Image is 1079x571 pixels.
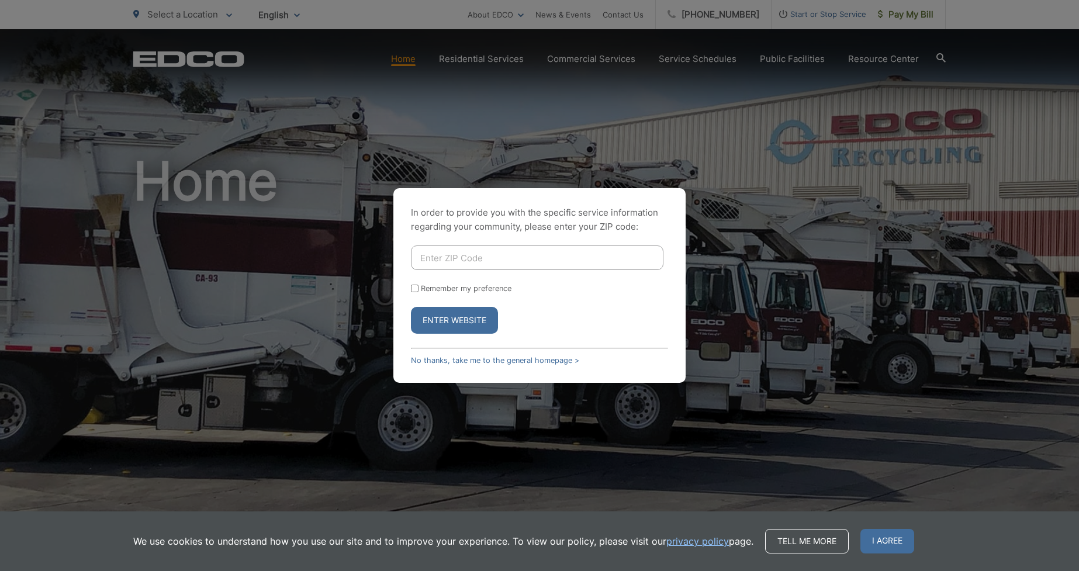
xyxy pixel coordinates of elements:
[666,534,729,548] a: privacy policy
[411,245,663,270] input: Enter ZIP Code
[860,529,914,553] span: I agree
[411,307,498,334] button: Enter Website
[411,206,668,234] p: In order to provide you with the specific service information regarding your community, please en...
[411,356,579,365] a: No thanks, take me to the general homepage >
[421,284,511,293] label: Remember my preference
[765,529,849,553] a: Tell me more
[133,534,753,548] p: We use cookies to understand how you use our site and to improve your experience. To view our pol...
